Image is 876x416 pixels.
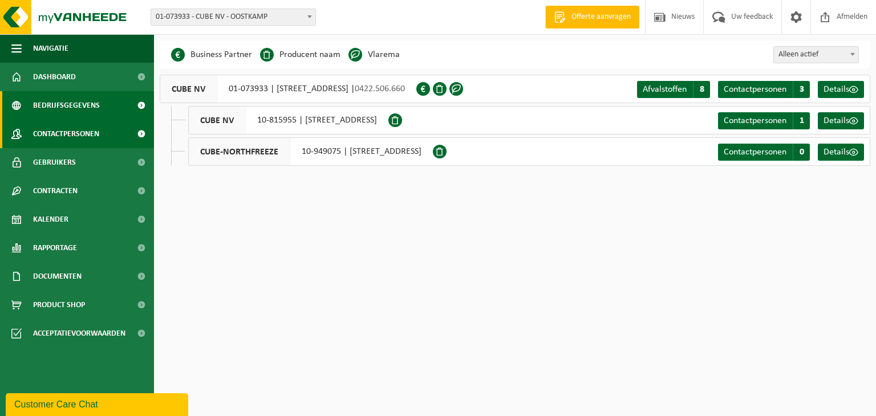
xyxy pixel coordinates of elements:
[637,81,710,98] a: Afvalstoffen 8
[33,148,76,177] span: Gebruikers
[188,137,433,166] div: 10-949075 | [STREET_ADDRESS]
[348,46,400,63] li: Vlarema
[793,112,810,129] span: 1
[718,144,810,161] a: Contactpersonen 0
[718,112,810,129] a: Contactpersonen 1
[793,81,810,98] span: 3
[33,234,77,262] span: Rapportage
[718,81,810,98] a: Contactpersonen 3
[724,148,786,157] span: Contactpersonen
[151,9,316,26] span: 01-073933 - CUBE NV - OOSTKAMP
[160,75,416,103] div: 01-073933 | [STREET_ADDRESS] |
[724,85,786,94] span: Contactpersonen
[33,205,68,234] span: Kalender
[33,34,68,63] span: Navigatie
[33,291,85,319] span: Product Shop
[151,9,315,25] span: 01-073933 - CUBE NV - OOSTKAMP
[774,47,858,63] span: Alleen actief
[824,116,849,125] span: Details
[545,6,639,28] a: Offerte aanvragen
[824,148,849,157] span: Details
[33,63,76,91] span: Dashboard
[33,120,99,148] span: Contactpersonen
[824,85,849,94] span: Details
[793,144,810,161] span: 0
[188,106,388,134] div: 10-815955 | [STREET_ADDRESS]
[6,391,190,416] iframe: chat widget
[33,91,100,120] span: Bedrijfsgegevens
[569,11,634,23] span: Offerte aanvragen
[189,107,246,134] span: CUBE NV
[643,85,687,94] span: Afvalstoffen
[33,177,78,205] span: Contracten
[693,81,710,98] span: 8
[260,46,340,63] li: Producent naam
[33,262,82,291] span: Documenten
[33,319,125,348] span: Acceptatievoorwaarden
[160,75,217,103] span: CUBE NV
[171,46,252,63] li: Business Partner
[724,116,786,125] span: Contactpersonen
[818,81,864,98] a: Details
[189,138,290,165] span: CUBE-NORTHFREEZE
[818,144,864,161] a: Details
[818,112,864,129] a: Details
[355,84,405,93] span: 0422.506.660
[773,46,859,63] span: Alleen actief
